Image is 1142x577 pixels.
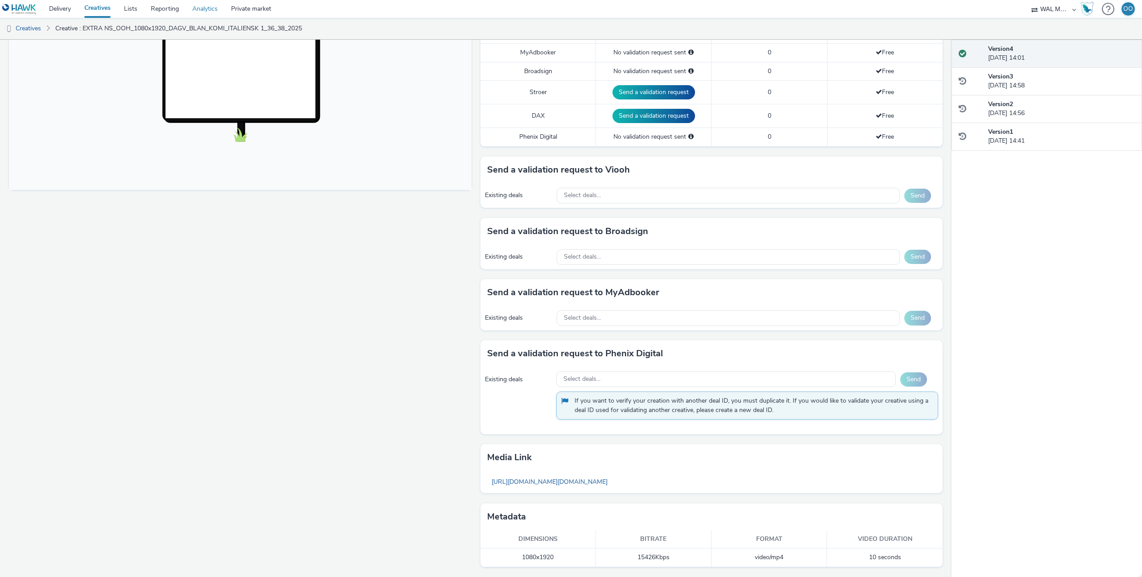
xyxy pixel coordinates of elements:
div: Existing deals [485,252,553,261]
span: Free [876,88,894,96]
img: undefined Logo [2,4,37,15]
th: Dimensions [480,530,596,548]
div: Please select a deal below and click on Send to send a validation request to Broadsign. [688,67,694,76]
span: Select deals... [563,375,600,383]
span: 0 [768,132,771,141]
td: Broadsign [480,62,596,80]
button: Send [904,250,931,264]
a: [URL][DOMAIN_NAME][DOMAIN_NAME] [487,473,612,490]
strong: Version 3 [988,72,1013,81]
div: No validation request sent [600,67,707,76]
span: Free [876,132,894,141]
h3: Media link [487,451,532,464]
span: Free [876,67,894,75]
div: [DATE] 14:56 [988,100,1135,118]
button: Send a validation request [612,109,695,123]
td: 1080x1920 [480,548,596,567]
th: Bitrate [596,530,712,548]
button: Send [904,311,931,325]
strong: Version 1 [988,128,1013,136]
img: Hawk Academy [1080,2,1094,16]
td: video/mp4 [712,548,827,567]
th: Video duration [827,530,943,548]
div: Existing deals [485,191,553,200]
div: Existing deals [485,375,552,384]
div: Please select a deal below and click on Send to send a validation request to MyAdbooker. [688,48,694,57]
div: No validation request sent [600,132,707,141]
h3: Send a validation request to Phenix Digital [487,347,663,360]
h3: Send a validation request to Broadsign [487,225,648,238]
div: [DATE] 14:41 [988,128,1135,146]
div: [DATE] 14:01 [988,45,1135,63]
span: 0 [768,48,771,57]
img: dooh [4,25,13,33]
strong: Version 2 [988,100,1013,108]
span: Free [876,48,894,57]
div: Existing deals [485,313,553,322]
td: MyAdbooker [480,44,596,62]
strong: Version 4 [988,45,1013,53]
a: Hawk Academy [1080,2,1097,16]
div: No validation request sent [600,48,707,57]
span: Select deals... [564,253,601,261]
th: Format [712,530,827,548]
h3: Send a validation request to Viooh [487,163,630,177]
span: If you want to verify your creation with another deal ID, you must duplicate it. If you would lik... [575,396,929,415]
a: Creative : EXTRA NS_OOH_1080x1920_DAGV_BLAN_KOMI_ITALIENSK 1_36_38_2025 [51,18,306,39]
td: Stroer [480,81,596,104]
button: Send [904,189,931,203]
div: OO [1123,2,1133,16]
span: Select deals... [564,314,601,322]
div: Please select a deal below and click on Send to send a validation request to Phenix Digital. [688,132,694,141]
span: 0 [768,111,771,120]
div: [DATE] 14:58 [988,72,1135,91]
td: Phenix Digital [480,128,596,146]
span: 0 [768,67,771,75]
span: 0 [768,88,771,96]
h3: Send a validation request to MyAdbooker [487,286,659,299]
span: Free [876,111,894,120]
td: DAX [480,104,596,128]
h3: Metadata [487,510,526,523]
button: Send [900,372,927,387]
td: 10 seconds [827,548,943,567]
button: Send a validation request [612,85,695,99]
span: Select deals... [564,192,601,199]
td: 15426 Kbps [596,548,712,567]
